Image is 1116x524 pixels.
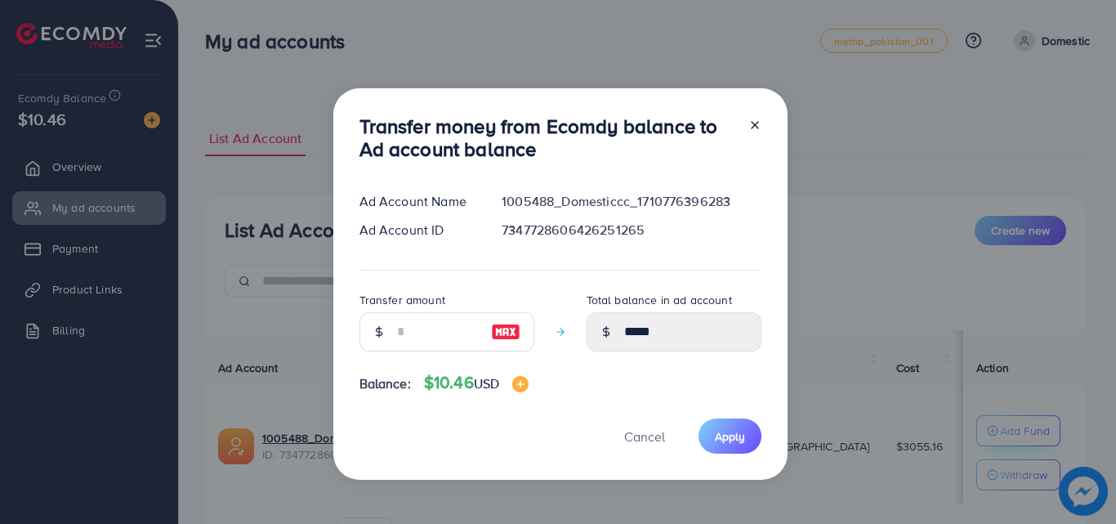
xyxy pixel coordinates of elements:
div: Ad Account Name [346,192,489,211]
div: 7347728606426251265 [489,221,774,240]
h3: Transfer money from Ecomdy balance to Ad account balance [359,114,735,162]
button: Apply [699,419,761,454]
div: 1005488_Domesticcc_1710776396283 [489,192,774,211]
label: Transfer amount [359,292,445,308]
span: Balance: [359,374,411,393]
span: Apply [715,428,745,445]
div: Ad Account ID [346,221,489,240]
img: image [512,376,529,392]
label: Total balance in ad account [587,292,732,308]
span: Cancel [624,428,665,446]
h4: $10.46 [424,373,529,393]
img: image [491,322,520,342]
button: Cancel [604,419,685,454]
span: USD [474,374,499,392]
